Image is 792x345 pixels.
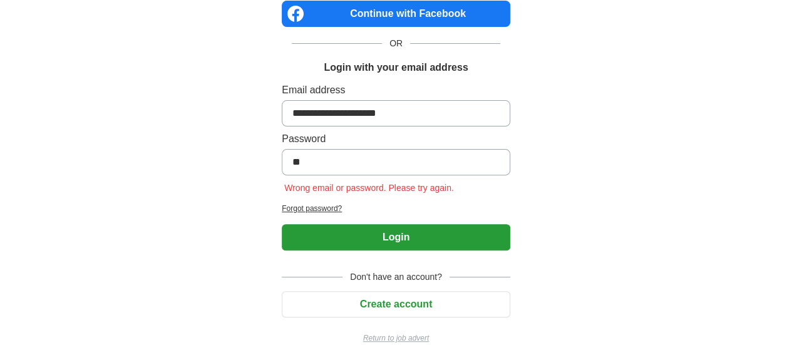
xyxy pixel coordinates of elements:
span: OR [382,37,410,50]
button: Login [282,224,510,250]
span: Wrong email or password. Please try again. [282,183,456,193]
label: Email address [282,83,510,98]
h1: Login with your email address [324,60,468,75]
a: Return to job advert [282,332,510,344]
label: Password [282,131,510,147]
a: Forgot password? [282,203,510,214]
a: Create account [282,299,510,309]
button: Create account [282,291,510,317]
a: Continue with Facebook [282,1,510,27]
span: Don't have an account? [342,270,450,284]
